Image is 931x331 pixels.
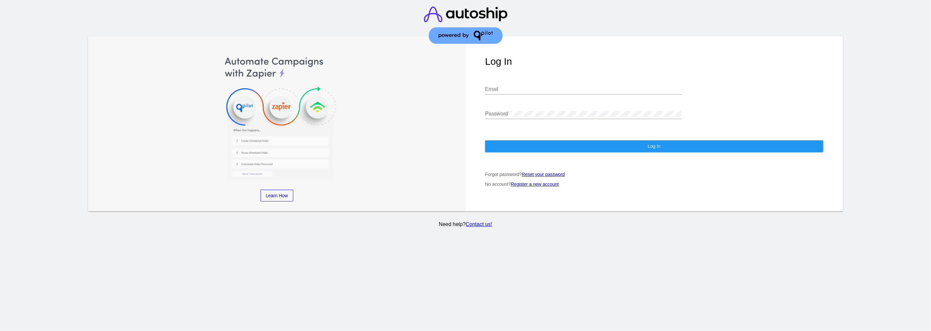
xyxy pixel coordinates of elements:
p: Forgot password? [485,172,823,177]
img: Automate Campaigns with Zapier, QPilot and Klaviyo [108,56,446,180]
p: Need help? [87,221,844,227]
a: Learn How [261,190,293,201]
input: Email [485,86,682,92]
h1: Log In [485,56,823,67]
a: Contact us! [465,221,492,227]
a: Register a new account [511,182,559,187]
span: Log In [648,144,661,149]
button: Log In [485,140,823,152]
p: No account? [485,182,823,187]
span: Learn How [266,193,288,198]
a: Reset your password [522,172,565,177]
